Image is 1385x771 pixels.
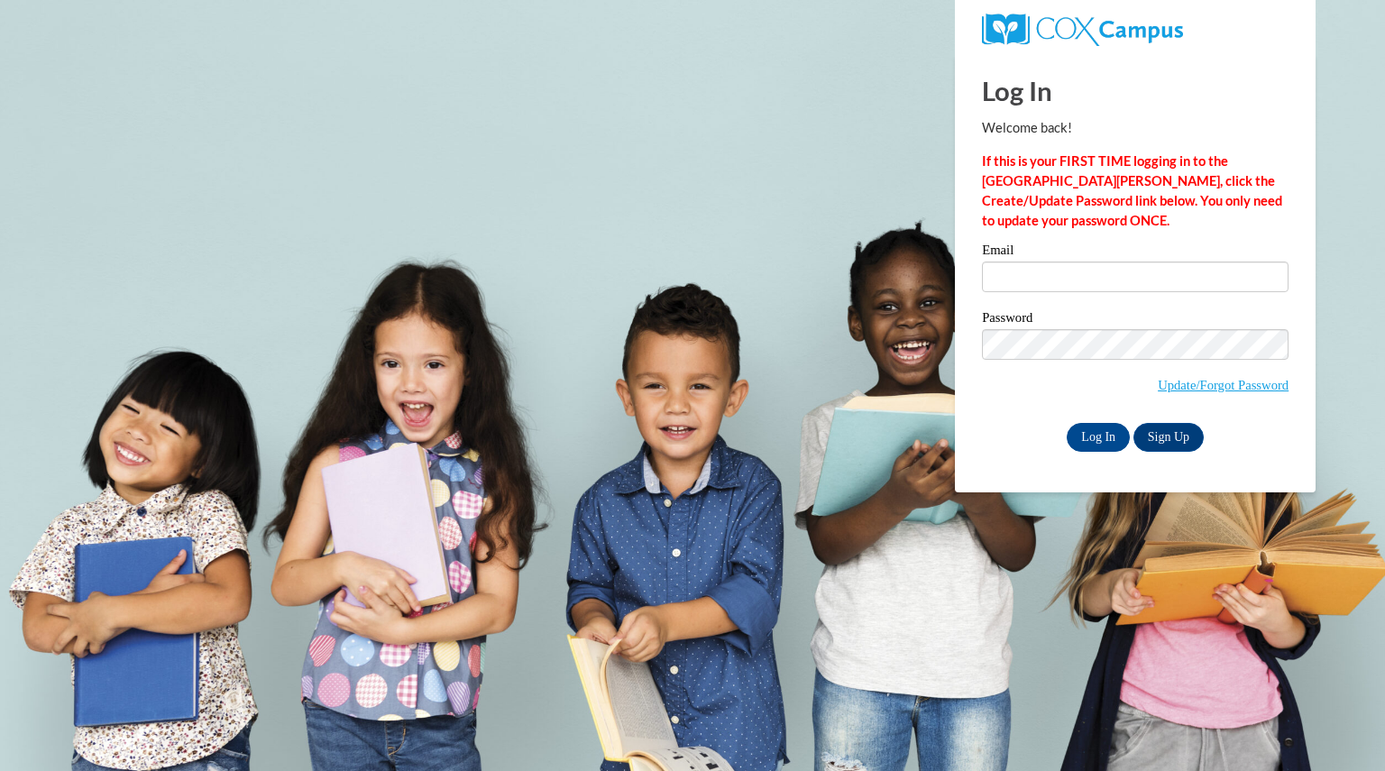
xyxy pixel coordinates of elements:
[982,311,1289,329] label: Password
[982,153,1282,228] strong: If this is your FIRST TIME logging in to the [GEOGRAPHIC_DATA][PERSON_NAME], click the Create/Upd...
[1133,423,1204,452] a: Sign Up
[982,21,1183,36] a: COX Campus
[1067,423,1130,452] input: Log In
[982,118,1289,138] p: Welcome back!
[982,243,1289,262] label: Email
[1158,378,1289,392] a: Update/Forgot Password
[982,14,1183,46] img: COX Campus
[982,72,1289,109] h1: Log In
